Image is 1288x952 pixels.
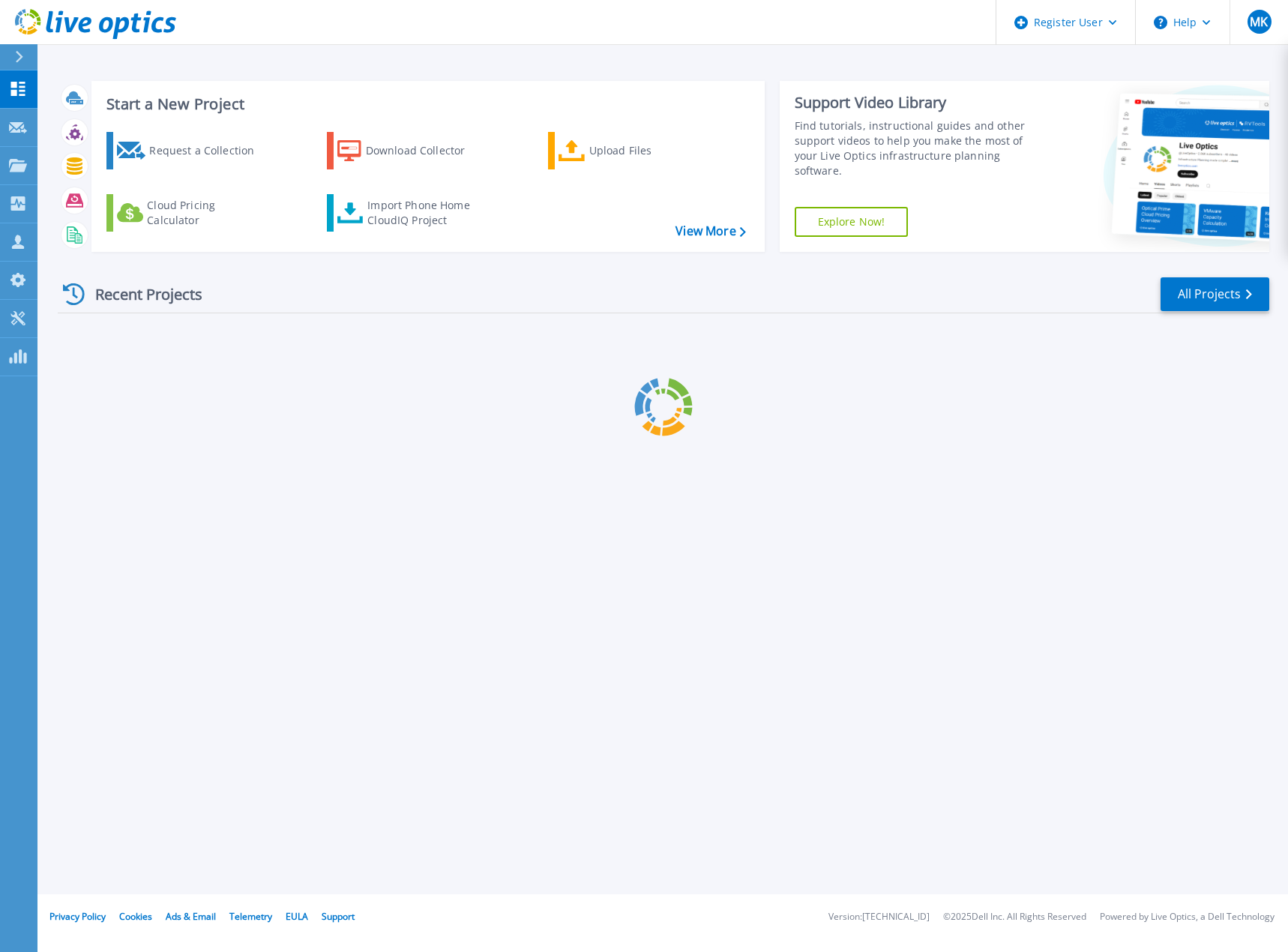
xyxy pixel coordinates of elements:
[166,910,216,923] a: Ads & Email
[322,910,355,923] a: Support
[795,118,1043,178] div: Find tutorials, instructional guides and other support videos to help you make the most of your L...
[286,910,308,923] a: EULA
[147,198,267,228] div: Cloud Pricing Calculator
[943,912,1086,922] li: © 2025 Dell Inc. All Rights Reserved
[149,136,269,166] div: Request a Collection
[49,910,106,923] a: Privacy Policy
[1250,16,1268,28] span: MK
[119,910,152,923] a: Cookies
[1161,277,1269,311] a: All Projects
[106,132,274,169] a: Request a Collection
[795,93,1043,112] div: Support Video Library
[106,96,745,112] h3: Start a New Project
[366,136,486,166] div: Download Collector
[675,224,745,238] a: View More
[327,132,494,169] a: Download Collector
[229,910,272,923] a: Telemetry
[106,194,274,232] a: Cloud Pricing Calculator
[548,132,715,169] a: Upload Files
[58,276,223,313] div: Recent Projects
[589,136,709,166] div: Upload Files
[1100,912,1275,922] li: Powered by Live Optics, a Dell Technology
[367,198,484,228] div: Import Phone Home CloudIQ Project
[828,912,930,922] li: Version: [TECHNICAL_ID]
[795,207,909,237] a: Explore Now!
